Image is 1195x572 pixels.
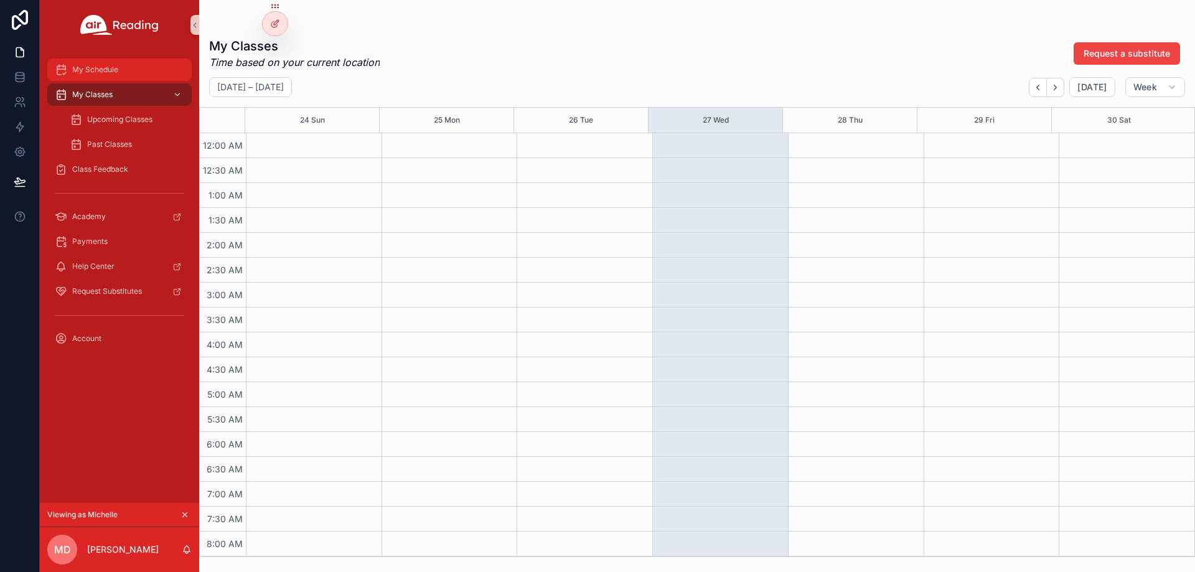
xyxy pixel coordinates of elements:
[47,280,192,302] a: Request Substitutes
[72,261,115,271] span: Help Center
[838,108,863,133] button: 28 Thu
[1125,77,1185,97] button: Week
[205,215,246,225] span: 1:30 AM
[72,65,118,75] span: My Schedule
[217,81,284,93] h2: [DATE] – [DATE]
[72,334,101,344] span: Account
[204,289,246,300] span: 3:00 AM
[1047,78,1064,97] button: Next
[204,265,246,275] span: 2:30 AM
[1029,78,1047,97] button: Back
[87,115,152,124] span: Upcoming Classes
[204,364,246,375] span: 4:30 AM
[200,165,246,176] span: 12:30 AM
[72,212,106,222] span: Academy
[209,55,380,70] em: Time based on your current location
[974,108,995,133] button: 29 Fri
[72,90,113,100] span: My Classes
[1133,82,1157,93] span: Week
[204,489,246,499] span: 7:00 AM
[62,133,192,156] a: Past Classes
[54,542,71,557] span: MD
[1069,77,1115,97] button: [DATE]
[300,108,325,133] button: 24 Sun
[1074,42,1180,65] button: Request a substitute
[1084,47,1170,60] span: Request a substitute
[47,83,192,106] a: My Classes
[205,190,246,200] span: 1:00 AM
[204,439,246,449] span: 6:00 AM
[204,538,246,549] span: 8:00 AM
[1107,108,1131,133] button: 30 Sat
[47,158,192,181] a: Class Feedback
[209,37,380,55] h1: My Classes
[204,389,246,400] span: 5:00 AM
[434,108,460,133] button: 25 Mon
[72,237,108,246] span: Payments
[47,230,192,253] a: Payments
[87,139,132,149] span: Past Classes
[569,108,593,133] button: 26 Tue
[204,513,246,524] span: 7:30 AM
[87,543,159,556] p: [PERSON_NAME]
[40,50,199,366] div: scrollable content
[72,164,128,174] span: Class Feedback
[62,108,192,131] a: Upcoming Classes
[703,108,729,133] button: 27 Wed
[204,240,246,250] span: 2:00 AM
[47,205,192,228] a: Academy
[204,314,246,325] span: 3:30 AM
[200,140,246,151] span: 12:00 AM
[204,414,246,424] span: 5:30 AM
[47,59,192,81] a: My Schedule
[47,255,192,278] a: Help Center
[204,464,246,474] span: 6:30 AM
[80,15,159,35] img: App logo
[47,327,192,350] a: Account
[47,510,118,520] span: Viewing as Michelle
[72,286,142,296] span: Request Substitutes
[1077,82,1107,93] span: [DATE]
[204,339,246,350] span: 4:00 AM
